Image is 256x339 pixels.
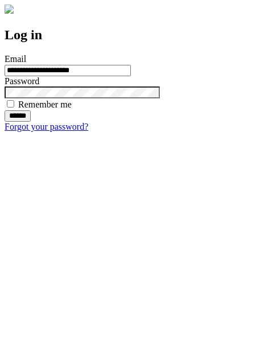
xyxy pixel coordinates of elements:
img: logo-4e3dc11c47720685a147b03b5a06dd966a58ff35d612b21f08c02c0306f2b779.png [5,5,14,14]
label: Password [5,76,39,86]
label: Remember me [18,100,72,109]
a: Forgot your password? [5,122,88,131]
h2: Log in [5,27,251,43]
label: Email [5,54,26,64]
